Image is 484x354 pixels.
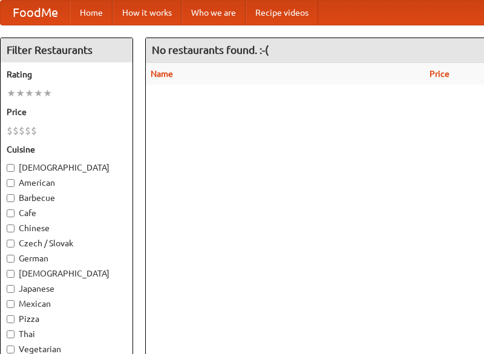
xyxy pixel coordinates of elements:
label: [DEMOGRAPHIC_DATA] [7,267,126,280]
h5: Cuisine [7,143,126,156]
label: German [7,252,126,264]
input: Pizza [7,315,15,323]
a: Price [430,69,450,79]
label: Pizza [7,313,126,325]
li: $ [19,124,25,137]
li: ★ [16,87,25,100]
input: Japanese [7,285,15,293]
a: Who we are [181,1,246,25]
label: Japanese [7,283,126,295]
input: [DEMOGRAPHIC_DATA] [7,164,15,172]
label: [DEMOGRAPHIC_DATA] [7,162,126,174]
a: FoodMe [1,1,70,25]
input: Vegetarian [7,346,15,353]
input: Chinese [7,225,15,232]
a: Recipe videos [246,1,318,25]
label: American [7,177,126,189]
a: Name [151,69,173,79]
a: How it works [113,1,181,25]
ng-pluralize: No restaurants found. :-( [152,44,269,56]
label: Barbecue [7,192,126,204]
label: Chinese [7,222,126,234]
h5: Rating [7,68,126,80]
input: American [7,179,15,187]
li: $ [25,124,31,137]
input: German [7,255,15,263]
input: Cafe [7,209,15,217]
li: ★ [25,87,34,100]
a: Home [70,1,113,25]
input: Mexican [7,300,15,308]
label: Thai [7,328,126,340]
label: Mexican [7,298,126,310]
input: Thai [7,330,15,338]
li: $ [13,124,19,137]
li: $ [31,124,37,137]
li: $ [7,124,13,137]
input: [DEMOGRAPHIC_DATA] [7,270,15,278]
input: Czech / Slovak [7,240,15,247]
li: ★ [7,87,16,100]
input: Barbecue [7,194,15,202]
h5: Price [7,106,126,118]
li: ★ [34,87,43,100]
label: Czech / Slovak [7,237,126,249]
h4: Filter Restaurants [1,38,132,62]
li: ★ [43,87,52,100]
label: Cafe [7,207,126,219]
